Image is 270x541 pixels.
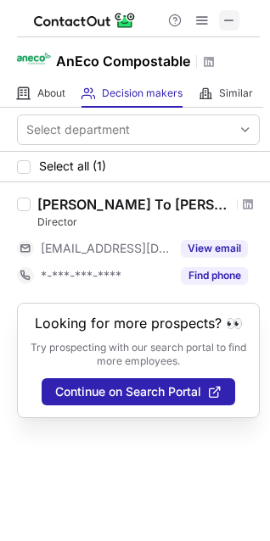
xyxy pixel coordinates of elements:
[181,267,248,284] button: Reveal Button
[26,121,130,138] div: Select department
[55,385,201,399] span: Continue on Search Portal
[39,159,106,173] span: Select all (1)
[181,240,248,257] button: Reveal Button
[34,10,136,31] img: ContactOut v5.3.10
[56,51,190,71] h1: AnEco Compostable
[17,42,51,75] img: 158221d52a8fe090aaae6cb54f68adb0
[102,86,183,100] span: Decision makers
[41,241,171,256] span: [EMAIL_ADDRESS][DOMAIN_NAME]
[219,86,253,100] span: Similar
[37,86,65,100] span: About
[37,196,232,213] div: [PERSON_NAME] To [PERSON_NAME]
[42,378,235,405] button: Continue on Search Portal
[30,341,247,368] p: Try prospecting with our search portal to find more employees.
[37,215,260,230] div: Director
[35,315,243,331] header: Looking for more prospects? 👀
